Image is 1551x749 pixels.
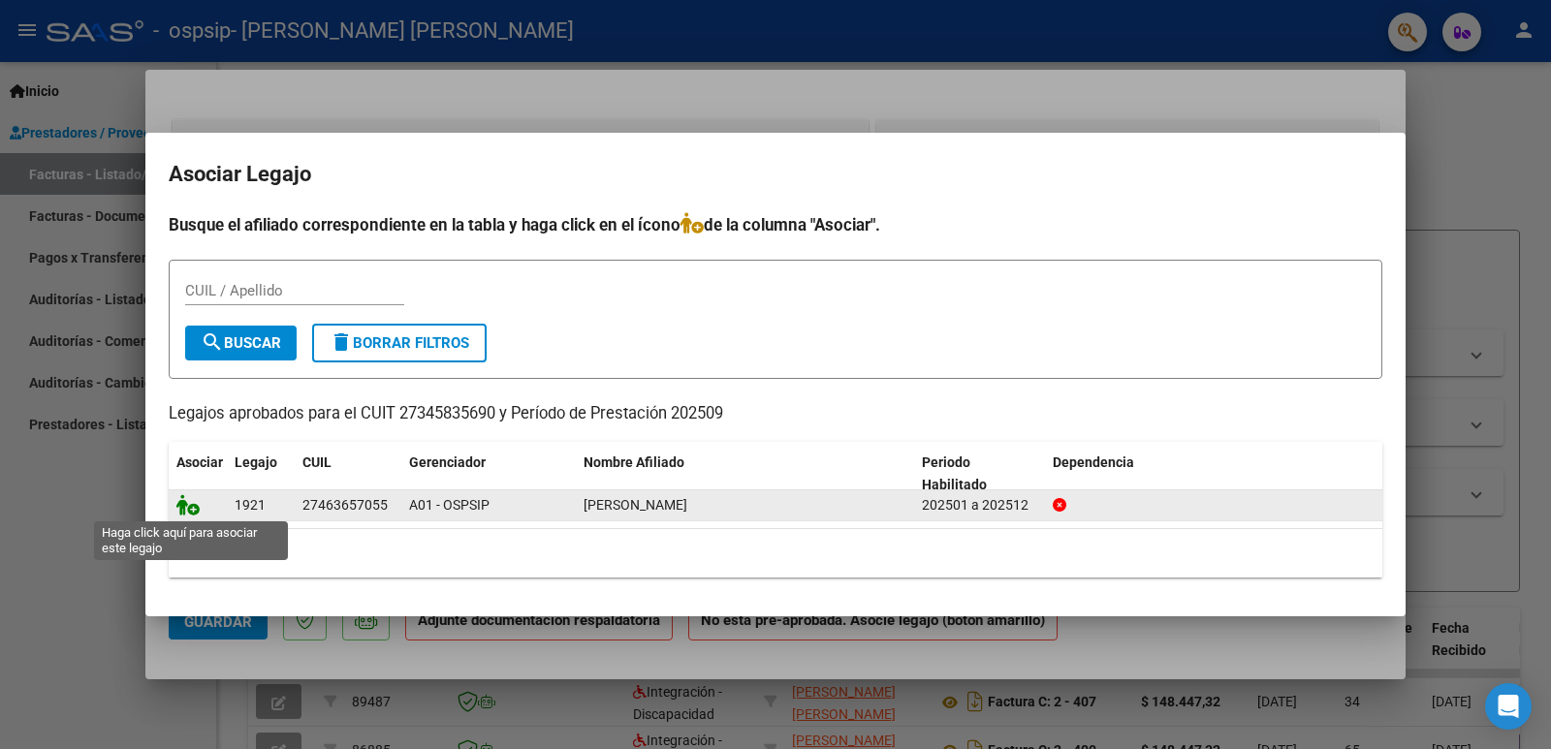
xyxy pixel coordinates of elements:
[401,442,576,506] datatable-header-cell: Gerenciador
[169,156,1382,193] h2: Asociar Legajo
[409,454,486,470] span: Gerenciador
[914,442,1045,506] datatable-header-cell: Periodo Habilitado
[295,442,401,506] datatable-header-cell: CUIL
[576,442,914,506] datatable-header-cell: Nombre Afiliado
[169,442,227,506] datatable-header-cell: Asociar
[584,497,687,513] span: FERNANDEZ ANABELA CAMILA
[201,334,281,352] span: Buscar
[235,497,266,513] span: 1921
[312,324,487,362] button: Borrar Filtros
[302,494,388,516] div: 27463657055
[176,454,223,470] span: Asociar
[409,497,490,513] span: A01 - OSPSIP
[1485,683,1532,730] div: Open Intercom Messenger
[922,494,1037,516] div: 202501 a 202512
[330,330,353,354] mat-icon: delete
[227,442,295,506] datatable-header-cell: Legajo
[1053,454,1134,470] span: Dependencia
[330,334,469,352] span: Borrar Filtros
[302,454,332,470] span: CUIL
[169,212,1382,237] h4: Busque el afiliado correspondiente en la tabla y haga click en el ícono de la columna "Asociar".
[922,454,987,492] span: Periodo Habilitado
[584,454,684,470] span: Nombre Afiliado
[169,529,1382,577] div: 1 registros
[201,330,224,354] mat-icon: search
[169,402,1382,426] p: Legajos aprobados para el CUIT 27345835690 y Período de Prestación 202509
[1045,442,1383,506] datatable-header-cell: Dependencia
[185,326,297,360] button: Buscar
[235,454,277,470] span: Legajo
